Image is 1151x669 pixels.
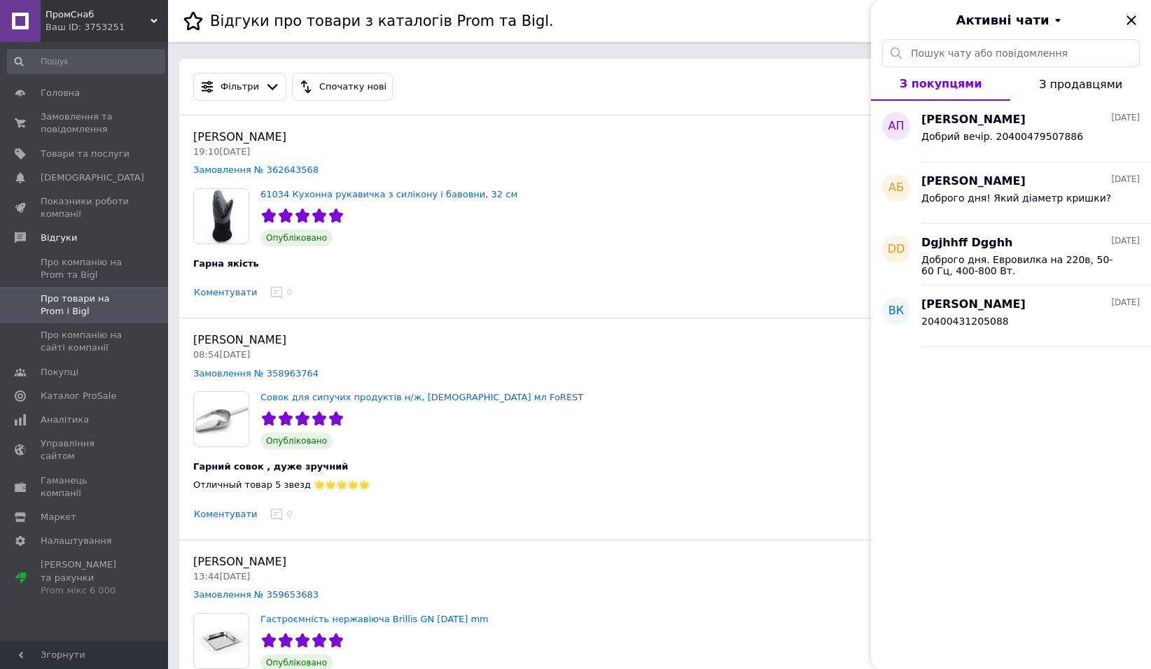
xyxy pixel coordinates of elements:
span: 08:54[DATE] [193,349,250,360]
button: ВК[PERSON_NAME][DATE]20400431205088 [871,286,1151,347]
span: АБ [888,180,904,196]
span: DD [888,241,905,258]
span: Головна [41,87,80,99]
span: [DATE] [1111,235,1140,247]
span: Опубліковано [260,432,333,449]
div: Спочатку нові [316,80,389,94]
button: АП[PERSON_NAME][DATE]Добрий вечір. 20400479507886 [871,101,1151,162]
a: Замовлення № 362643568 [193,164,319,175]
img: 61034 Кухонна рукавичка з силікону і бавовни, 32 см [194,189,249,244]
span: 13:44[DATE] [193,571,250,582]
a: 61034 Кухонна рукавичка з силікону і бавовни, 32 см [260,189,517,199]
span: 19:10[DATE] [193,146,250,157]
h1: Відгуки про товари з каталогів Prom та Bigl. [210,13,554,29]
span: Доброго дня. Евровилка на 220в, 50-60 Гц, 400-800 Вт. [921,254,1120,276]
span: Гарний совок , дуже зручний [193,461,348,472]
a: Гастроємність нержавіюча Brillis GN [DATE] mm [260,614,489,624]
span: ПромСнаб [46,8,151,21]
span: Показники роботи компанії [41,195,130,220]
span: Про компанію на сайті компанії [41,329,130,354]
span: Покупці [41,366,78,379]
span: Замовлення та повідомлення [41,111,130,136]
button: DDDgjhhff Dgghh[DATE]Доброго дня. Евровилка на 220в, 50-60 Гц, 400-800 Вт. [871,224,1151,286]
span: Товари та послуги [41,148,130,160]
img: Совок для сипучих продуктів н/ж, 1100 мл FoREST [194,392,249,446]
span: [DATE] [1111,112,1140,124]
a: Замовлення № 358963764 [193,368,319,379]
span: Управління сайтом [41,437,130,463]
button: АБ[PERSON_NAME][DATE]Доброго дня! Який діаметр кришки? [871,162,1151,224]
span: Налаштування [41,535,112,547]
span: [DATE] [1111,297,1140,309]
div: Фільтри [218,80,262,94]
span: Про компанію на Prom та Bigl [41,256,130,281]
div: Ваш ID: 3753251 [46,21,168,34]
span: Dgjhhff Dgghh [921,235,1013,251]
span: [PERSON_NAME] [193,333,286,346]
span: [PERSON_NAME] [921,112,1026,128]
span: [PERSON_NAME] та рахунки [41,558,130,597]
div: Prom мікс 6 000 [41,584,130,597]
span: ВК [888,303,904,319]
span: [PERSON_NAME] [193,555,286,568]
span: [PERSON_NAME] [921,174,1026,190]
span: Маркет [41,511,76,523]
span: Добрий вечір. 20400479507886 [921,131,1083,142]
input: Пошук [7,49,165,74]
button: З покупцями [871,67,1010,101]
span: Опубліковано [260,230,333,246]
span: 20400431205088 [921,316,1009,327]
button: Закрити [1123,12,1140,29]
span: Отличный товар 5 звезд 🌟🌟🌟🌟🌟 [193,479,370,490]
span: Про товари на Prom і Bigl [41,293,130,318]
span: АП [888,118,905,134]
span: Активні чати [956,11,1049,29]
a: Совок для сипучих продуктів н/ж, [DEMOGRAPHIC_DATA] мл FoREST [260,392,583,402]
button: Активні чати [910,11,1112,29]
input: Пошук чату або повідомлення [882,39,1140,67]
span: Аналітика [41,414,89,426]
span: [PERSON_NAME] [921,297,1026,313]
button: Коментувати [193,286,258,300]
span: [DATE] [1111,174,1140,185]
span: З продавцями [1039,78,1122,91]
span: Гаманець компанії [41,474,130,500]
button: Фільтри [193,73,286,101]
button: З продавцями [1010,67,1151,101]
a: Замовлення № 359653683 [193,589,319,600]
span: Доброго дня! Який діаметр кришки? [921,192,1111,204]
span: Гарна якість [193,258,259,269]
button: Спочатку нові [292,73,393,101]
span: [DEMOGRAPHIC_DATA] [41,171,144,184]
span: Каталог ProSale [41,390,116,402]
span: Відгуки [41,232,77,244]
img: Гастроємність нержавіюча Brillis GN 2/3 - 40 mm [194,614,249,668]
span: [PERSON_NAME] [193,130,286,143]
span: З покупцями [900,77,982,90]
button: Коментувати [193,507,258,522]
